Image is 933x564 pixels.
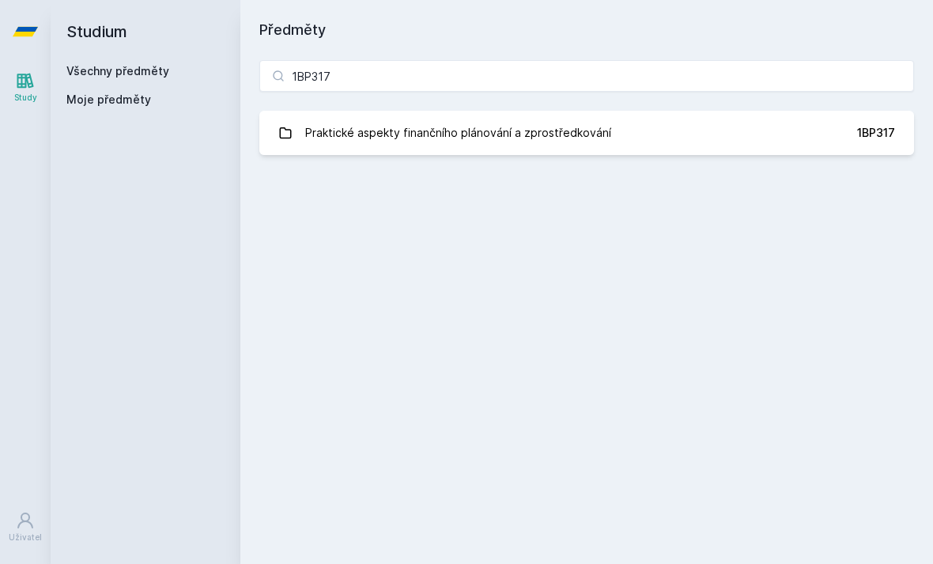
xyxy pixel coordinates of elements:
div: Uživatel [9,532,42,543]
a: Všechny předměty [66,64,169,78]
div: Praktické aspekty finančního plánování a zprostředkování [305,117,611,149]
a: Praktické aspekty finančního plánování a zprostředkování 1BP317 [259,111,914,155]
input: Název nebo ident předmětu… [259,60,914,92]
div: Study [14,92,37,104]
a: Uživatel [3,503,47,551]
span: Moje předměty [66,92,151,108]
h1: Předměty [259,19,914,41]
a: Study [3,63,47,112]
div: 1BP317 [857,125,895,141]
